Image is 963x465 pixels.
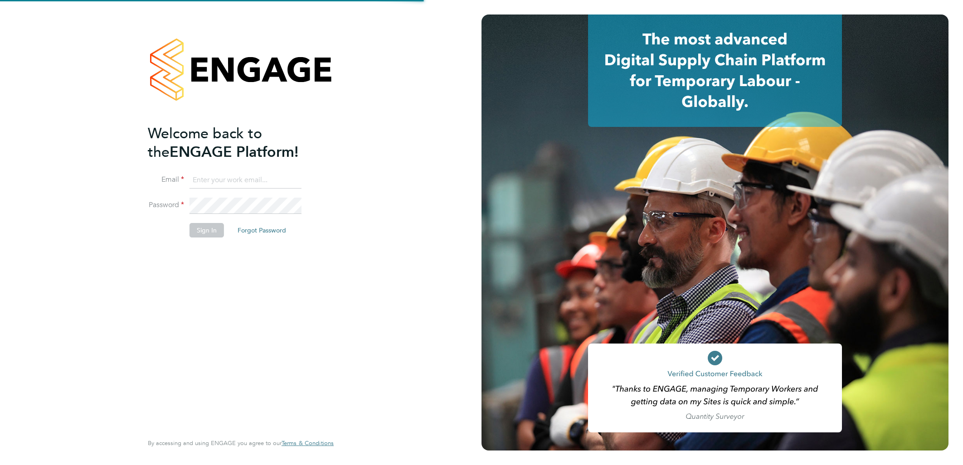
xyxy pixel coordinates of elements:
[148,439,334,447] span: By accessing and using ENGAGE you agree to our
[230,223,293,237] button: Forgot Password
[282,439,334,447] span: Terms & Conditions
[148,175,184,184] label: Email
[190,172,302,189] input: Enter your work email...
[148,200,184,210] label: Password
[148,125,262,161] span: Welcome back to the
[190,223,224,237] button: Sign In
[282,440,334,447] a: Terms & Conditions
[148,124,325,161] h2: ENGAGE Platform!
